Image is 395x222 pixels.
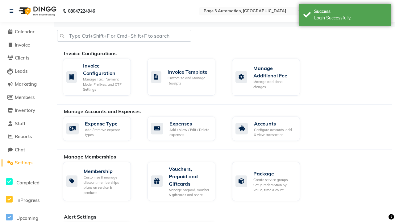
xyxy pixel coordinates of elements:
span: Completed [16,180,39,186]
div: Customize and Manage Receipts [168,76,210,86]
span: Members [15,94,35,100]
img: logo [16,2,58,20]
div: Manage Additional Fee [253,64,295,79]
div: Configure accounts, add & view transaction [254,127,295,138]
div: Expense Type [85,120,126,127]
b: 08047224946 [68,2,95,20]
div: Create service groups, Setup redemption by Value, time & count [253,177,295,193]
span: Chat [15,147,25,153]
a: Clients [2,55,52,62]
span: Inventory [15,107,35,113]
a: Calendar [2,28,52,35]
span: Staff [15,121,25,126]
span: Invoice [15,42,30,48]
div: Expenses [169,120,210,127]
div: Customise & manage discount memberships plans on service & products [84,175,126,195]
div: Accounts [254,120,295,127]
a: Invoice TemplateCustomize and Manage Receipts [148,59,223,96]
span: Calendar [15,29,35,35]
span: Marketing [15,81,37,87]
div: Success [314,8,387,15]
a: Members [2,94,52,101]
span: Leads [15,68,27,74]
a: MembershipCustomise & manage discount memberships plans on service & products [63,162,138,201]
a: Expense TypeAdd / remove expense types [63,117,138,141]
span: Clients [15,55,29,61]
a: Manage Additional FeeManage additional charges [232,59,307,96]
div: Package [253,170,295,177]
div: Membership [84,167,126,175]
div: Add / View / Edit / Delete expenses [169,127,210,138]
a: Leads [2,68,52,75]
div: Invoice Configuration [83,62,126,77]
div: Manage prepaid, voucher & giftcards and share [169,187,210,198]
div: Manage additional charges [253,79,295,89]
a: PackageCreate service groups, Setup redemption by Value, time & count [232,162,307,201]
a: Staff [2,120,52,127]
a: Inventory [2,107,52,114]
a: Reports [2,133,52,140]
span: InProgress [16,197,39,203]
a: Chat [2,146,52,154]
span: Upcoming [16,215,38,221]
span: Settings [15,160,32,166]
a: Marketing [2,81,52,88]
a: Settings [2,159,52,166]
div: Invoice Template [168,68,210,76]
div: Add / remove expense types [85,127,126,138]
a: AccountsConfigure accounts, add & view transaction [232,117,307,141]
div: Login Successfully. [314,15,387,21]
span: Reports [15,134,32,139]
div: Manage Tax, Payment Mode, Prefixes, and OTP Settings [83,77,126,92]
a: Vouchers, Prepaid and GiftcardsManage prepaid, voucher & giftcards and share [148,162,223,201]
a: Invoice ConfigurationManage Tax, Payment Mode, Prefixes, and OTP Settings [63,59,138,96]
a: ExpensesAdd / View / Edit / Delete expenses [148,117,223,141]
a: Invoice [2,42,52,49]
input: Type Ctrl+Shift+F or Cmd+Shift+F to search [57,30,191,42]
div: Vouchers, Prepaid and Giftcards [169,165,210,187]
